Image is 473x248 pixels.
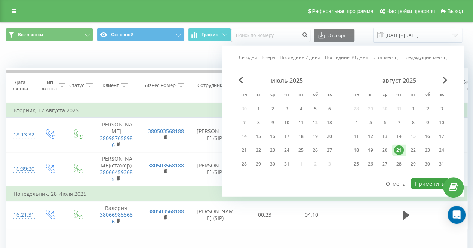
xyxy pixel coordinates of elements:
div: чт 10 июля 2025 г. [280,117,294,128]
div: чт 31 июля 2025 г. [280,158,294,170]
div: Тип звонка [41,79,57,92]
div: 18 [296,132,306,141]
div: 4 [296,104,306,114]
div: чт 3 июля 2025 г. [280,103,294,114]
button: Применить [411,178,449,189]
td: 04:10 [288,201,335,229]
a: 380503568188 [148,208,184,215]
div: 15 [408,132,418,141]
div: пт 11 июля 2025 г. [294,117,308,128]
div: 17 [437,132,446,141]
div: пн 7 июля 2025 г. [237,117,251,128]
div: вт 19 авг. 2025 г. [363,145,378,156]
abbr: пятница [295,90,307,101]
span: Previous Month [239,77,243,84]
div: 7 [394,118,404,128]
div: 9 [423,118,432,128]
div: 8 [254,118,263,128]
div: пн 25 авг. 2025 г. [349,158,363,170]
div: 29 [408,159,418,169]
div: ср 2 июля 2025 г. [265,103,280,114]
div: 14 [394,132,404,141]
div: сб 16 авг. 2025 г. [420,131,434,142]
div: ср 13 авг. 2025 г. [378,131,392,142]
div: пт 1 авг. 2025 г. [406,103,420,114]
div: пт 8 авг. 2025 г. [406,117,420,128]
div: вт 26 авг. 2025 г. [363,158,378,170]
div: пн 21 июля 2025 г. [237,145,251,156]
div: ср 9 июля 2025 г. [265,117,280,128]
a: Сегодня [239,54,257,61]
div: пн 11 авг. 2025 г. [349,131,363,142]
div: 18 [351,145,361,155]
div: вс 20 июля 2025 г. [322,131,337,142]
div: вт 15 июля 2025 г. [251,131,265,142]
div: вс 10 авг. 2025 г. [434,117,449,128]
div: чт 17 июля 2025 г. [280,131,294,142]
div: 28 [394,159,404,169]
div: 3 [282,104,292,114]
span: Выход [447,8,463,14]
div: 25 [351,159,361,169]
abbr: суббота [422,90,433,101]
button: Отмена [382,178,410,189]
a: 380503568188 [148,128,184,135]
div: ср 20 авг. 2025 г. [378,145,392,156]
div: чт 28 авг. 2025 г. [392,158,406,170]
div: вс 31 авг. 2025 г. [434,158,449,170]
div: сб 12 июля 2025 г. [308,117,322,128]
div: вт 29 июля 2025 г. [251,158,265,170]
a: Этот месяц [373,54,398,61]
div: сб 5 июля 2025 г. [308,103,322,114]
div: 27 [380,159,390,169]
div: 9 [268,118,277,128]
div: вт 5 авг. 2025 г. [363,117,378,128]
td: [PERSON_NAME] (SIP) [189,201,242,229]
div: вс 24 авг. 2025 г. [434,145,449,156]
div: 10 [437,118,446,128]
div: 22 [408,145,418,155]
div: 16 [423,132,432,141]
div: 4 [351,118,361,128]
span: Все звонки [18,32,43,38]
div: Клиент [102,82,119,88]
div: пт 29 авг. 2025 г. [406,158,420,170]
div: 19 [366,145,375,155]
button: Все звонки [6,28,93,41]
div: Бизнес номер [143,82,176,88]
div: 27 [325,145,334,155]
a: 380669855686 [100,211,133,225]
div: 2 [423,104,432,114]
div: 21 [239,145,249,155]
div: чт 24 июля 2025 г. [280,145,294,156]
div: 11 [296,118,306,128]
div: 29 [254,159,263,169]
a: Предыдущий месяц [402,54,447,61]
div: 18:13:32 [13,128,28,142]
span: Настройки профиля [386,8,435,14]
span: Реферальная программа [312,8,373,14]
div: 22 [254,145,263,155]
div: 10 [282,118,292,128]
div: 16:39:20 [13,162,28,176]
div: пт 25 июля 2025 г. [294,145,308,156]
div: вс 13 июля 2025 г. [322,117,337,128]
div: вт 8 июля 2025 г. [251,117,265,128]
div: чт 21 авг. 2025 г. [392,145,406,156]
div: 23 [423,145,432,155]
div: 8 [408,118,418,128]
div: август 2025 [349,77,449,84]
div: пт 15 авг. 2025 г. [406,131,420,142]
td: [PERSON_NAME] (SIP) [189,152,242,186]
div: 6 [380,118,390,128]
div: Сотрудник [197,82,222,88]
div: 6 [325,104,334,114]
div: сб 30 авг. 2025 г. [420,158,434,170]
div: пн 18 авг. 2025 г. [349,145,363,156]
a: Последние 7 дней [280,54,320,61]
a: 380987658986 [100,135,133,148]
div: ср 6 авг. 2025 г. [378,117,392,128]
div: 15 [254,132,263,141]
div: 20 [380,145,390,155]
button: График [188,28,231,41]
